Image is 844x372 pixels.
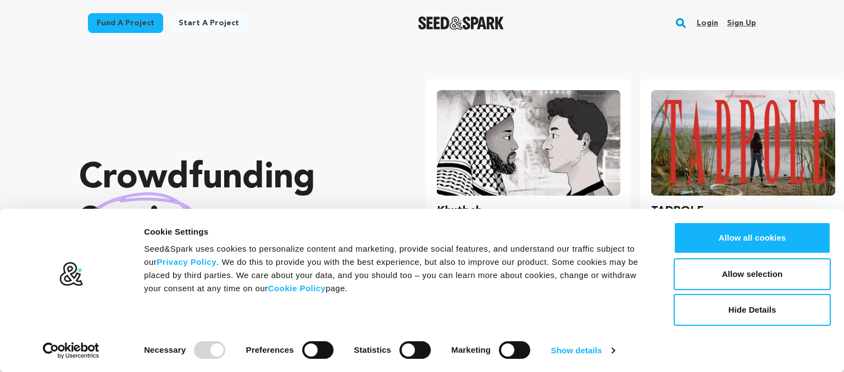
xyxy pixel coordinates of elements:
[23,342,119,359] a: Usercentrics Cookiebot - opens in a new window
[727,14,756,32] a: Sign up
[674,258,831,290] button: Allow selection
[437,202,482,220] h3: Khutbah
[354,345,391,354] strong: Statistics
[157,257,216,266] a: Privacy Policy
[144,225,649,238] div: Cookie Settings
[170,13,248,33] a: Start a project
[451,345,491,354] strong: Marketing
[697,14,718,32] a: Login
[246,345,294,354] strong: Preferences
[418,16,504,30] a: Seed&Spark Homepage
[88,13,163,33] a: Fund a project
[144,242,649,295] div: Seed&Spark uses cookies to personalize content and marketing, provide social features, and unders...
[551,342,615,359] a: Show details
[418,16,504,30] img: Seed&Spark Logo Dark Mode
[79,157,382,288] p: Crowdfunding that .
[651,90,835,196] img: TADPOLE image
[59,262,84,287] img: logo
[674,222,831,254] button: Allow all cookies
[674,294,831,326] button: Hide Details
[437,90,621,196] img: Khutbah image
[268,284,326,293] a: Cookie Policy
[144,345,186,354] strong: Necessary
[651,202,704,220] h3: TADPOLE
[79,192,195,252] img: hand sketched image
